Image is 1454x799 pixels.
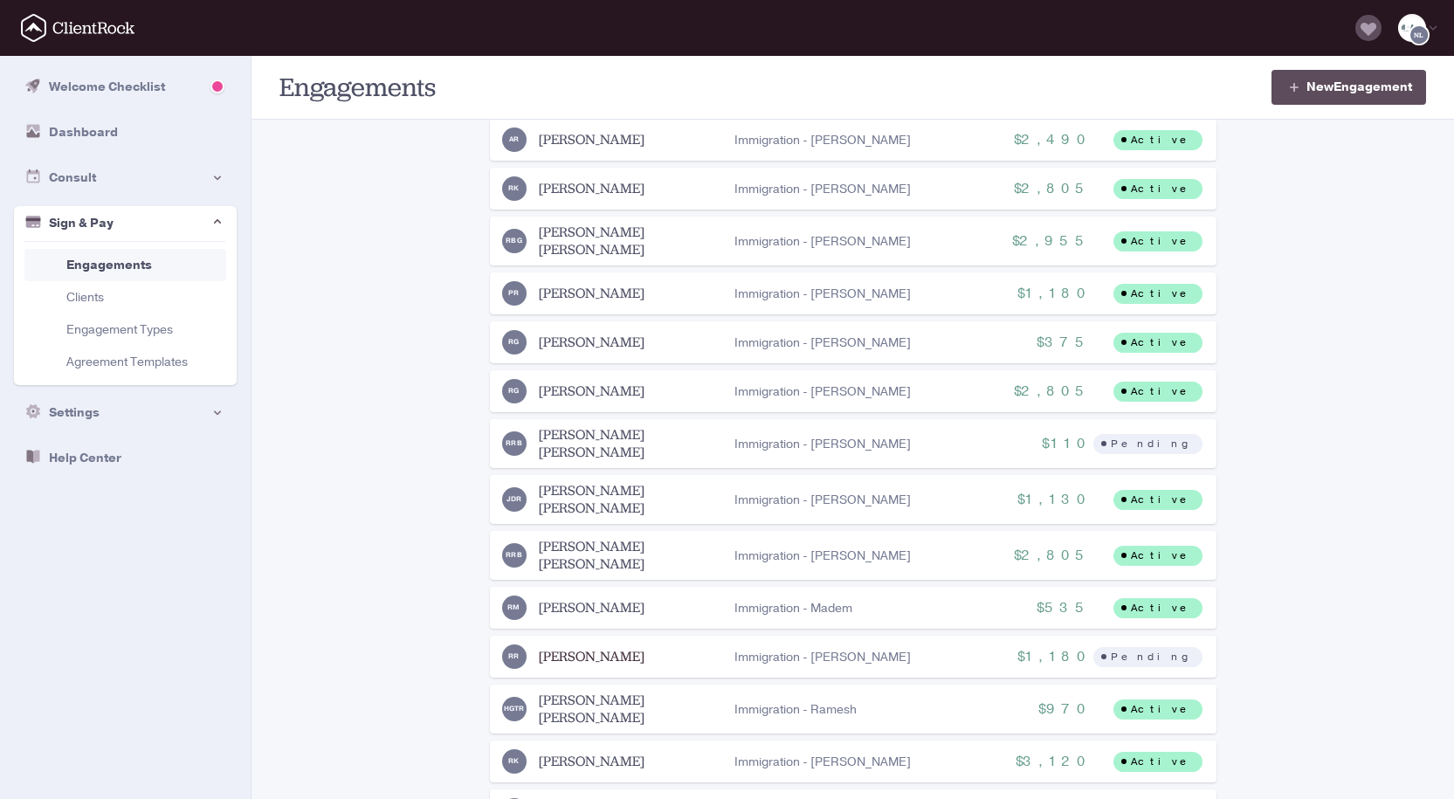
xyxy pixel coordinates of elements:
[1111,651,1196,664] div: Pending
[734,334,911,352] div: Immigration - [PERSON_NAME]
[502,330,527,355] img: Ramakrishna Guntupalli
[279,71,853,104] h1: Engagements
[734,700,857,719] div: Immigration - Ramesh
[539,285,644,302] a: [PERSON_NAME]
[502,749,527,774] img: Ramkiran Krishnakumar
[1038,702,1090,716] div: $970
[539,538,734,573] a: [PERSON_NAME] [PERSON_NAME]
[1014,384,1091,398] div: $2,805
[502,543,527,568] img: Ramakrishna Reddy Beeravalli
[1037,335,1090,349] div: $375
[1037,601,1090,615] div: $535
[734,547,911,565] div: Immigration - [PERSON_NAME]
[1131,602,1196,615] div: Active
[1271,70,1426,105] a: NewEngagement
[734,599,852,617] div: Immigration - Madem
[539,180,644,197] a: [PERSON_NAME]
[502,127,527,152] img: Aiswarya Ramamoorthy
[1131,703,1196,716] div: Active
[1017,650,1091,664] div: $1,180
[539,382,644,400] a: [PERSON_NAME]
[502,229,527,253] img: Ramesh Babu Govindula
[1398,21,1426,34] img: bal_logo-9-3-2018-normal.png
[24,448,121,469] div: Help Center
[539,426,734,461] a: [PERSON_NAME] [PERSON_NAME]
[1131,549,1196,562] div: Active
[502,644,527,669] img: Ramanarayanan Rajendran
[502,431,527,456] img: Ramakrishna Reddy Beeravalli
[502,379,527,403] img: Ramakrishna Guntupalli
[539,482,734,517] a: [PERSON_NAME] [PERSON_NAME]
[1131,493,1196,506] div: Active
[539,599,644,616] a: [PERSON_NAME]
[24,249,226,281] a: Engagements
[1131,183,1196,196] div: Active
[1410,26,1428,44] img: Nikayla Lovett
[1014,133,1091,147] div: $2,490
[1131,287,1196,300] div: Active
[24,313,226,346] a: Engagement Types
[24,346,226,378] a: Agreement Templates
[539,224,734,258] a: [PERSON_NAME] [PERSON_NAME]
[24,213,114,234] div: Sign & Pay
[1017,286,1091,300] div: $1,180
[539,753,644,770] a: [PERSON_NAME]
[734,285,911,303] div: Immigration - [PERSON_NAME]
[24,77,165,98] div: Welcome Checklist
[1017,492,1091,506] div: $1,130
[24,168,96,189] div: Consult
[539,334,644,351] a: [PERSON_NAME]
[1131,385,1196,398] div: Active
[734,435,911,453] div: Immigration - [PERSON_NAME]
[734,232,911,251] div: Immigration - [PERSON_NAME]
[24,281,226,313] a: Clients
[24,241,226,385] ul: Portal Menu
[1398,14,1440,42] div: NLNikayla Lovett
[1014,548,1091,562] div: $2,805
[1042,437,1090,451] div: $110
[1333,70,1412,105] span: Engagement
[734,180,911,198] div: Immigration - [PERSON_NAME]
[502,697,527,721] img: Hitesh Gupta Tumsi Ramesh
[734,753,911,771] div: Immigration - [PERSON_NAME]
[539,648,644,665] a: [PERSON_NAME]
[734,648,911,666] div: Immigration - [PERSON_NAME]
[1111,437,1196,451] div: Pending
[1131,755,1196,768] div: Active
[734,491,911,509] div: Immigration - [PERSON_NAME]
[734,131,911,149] div: Immigration - [PERSON_NAME]
[1016,754,1091,768] div: $3,120
[1014,182,1091,196] div: $2,805
[1131,134,1196,147] div: Active
[1012,234,1091,248] div: $2,955
[24,403,100,424] div: Settings
[734,382,911,401] div: Immigration - [PERSON_NAME]
[502,176,527,201] img: Ramalakshmi Krishnaswamy
[502,596,527,620] img: Ramesh Madem
[539,692,734,727] a: [PERSON_NAME] [PERSON_NAME]
[502,487,527,512] img: Joseph Devendranath Ramavarapu
[502,281,527,306] img: Praveen Ramachandran
[1131,336,1196,349] div: Active
[24,122,118,143] div: Dashboard
[539,131,644,148] a: [PERSON_NAME]
[1131,235,1196,248] div: Active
